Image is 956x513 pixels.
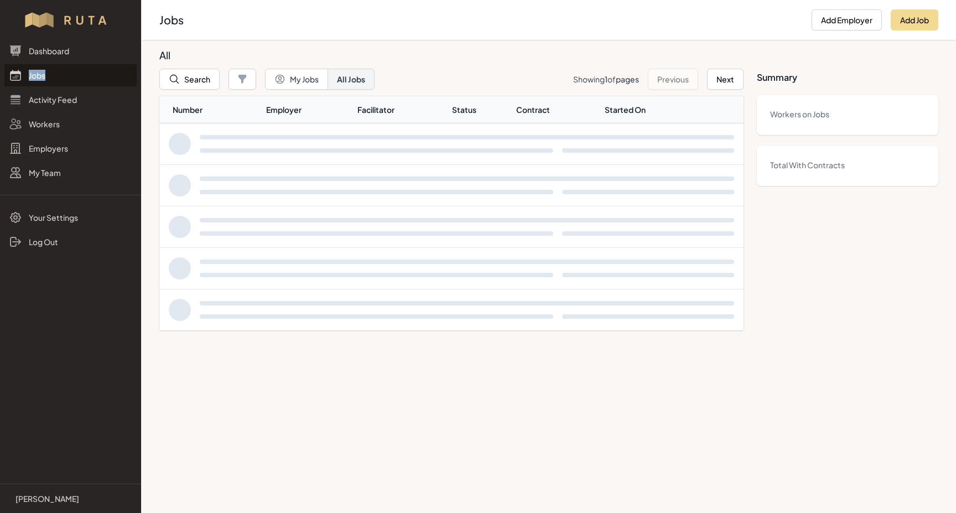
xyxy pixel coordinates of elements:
[770,108,925,120] dt: Workers on Jobs
[891,9,938,30] button: Add Job
[15,493,79,504] p: [PERSON_NAME]
[573,69,744,90] nav: Pagination
[4,162,137,184] a: My Team
[812,9,882,30] button: Add Employer
[757,49,938,84] h3: Summary
[159,12,803,28] h2: Jobs
[516,96,600,123] th: Contract
[4,113,137,135] a: Workers
[4,64,137,86] a: Jobs
[4,137,137,159] a: Employers
[159,96,262,123] th: Number
[353,96,448,123] th: Facilitator
[159,69,220,90] button: Search
[616,74,639,84] span: pages
[600,96,703,123] th: Started On
[4,89,137,111] a: Activity Feed
[4,40,137,62] a: Dashboard
[262,96,353,123] th: Employer
[770,159,925,170] dt: Total With Contracts
[265,69,328,90] button: My Jobs
[448,96,516,123] th: Status
[605,74,607,84] span: 1
[4,231,137,253] a: Log Out
[159,49,735,62] h3: All
[23,11,118,29] img: Workflow
[573,74,639,85] p: Showing of
[4,206,137,229] a: Your Settings
[707,69,744,90] button: Next
[328,69,375,90] button: All Jobs
[9,493,132,504] a: [PERSON_NAME]
[648,69,698,90] button: Previous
